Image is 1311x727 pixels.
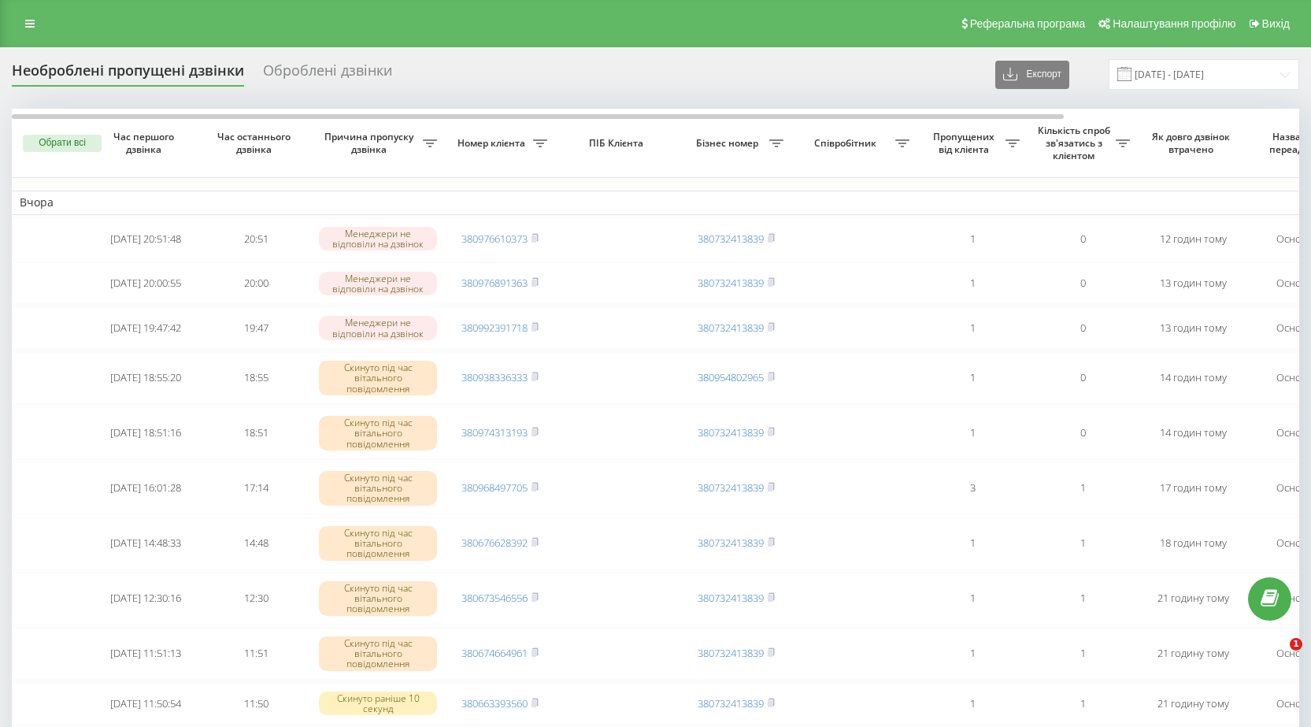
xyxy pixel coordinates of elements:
[689,137,769,150] span: Бізнес номер
[23,135,102,152] button: Обрати всі
[91,462,201,514] td: [DATE] 16:01:28
[1028,262,1138,304] td: 0
[995,61,1069,89] button: Експорт
[698,480,764,495] a: 380732413839
[1138,462,1248,514] td: 17 годин тому
[917,307,1028,349] td: 1
[91,683,201,725] td: [DATE] 11:50:54
[461,591,528,605] a: 380673546556
[1028,462,1138,514] td: 1
[698,425,764,440] a: 380732413839
[917,462,1028,514] td: 3
[917,628,1028,680] td: 1
[698,591,764,605] a: 380732413839
[1138,262,1248,304] td: 13 годин тому
[1262,17,1290,30] span: Вихід
[201,462,311,514] td: 17:14
[91,628,201,680] td: [DATE] 11:51:13
[201,573,311,625] td: 12:30
[917,262,1028,304] td: 1
[1290,638,1302,651] span: 1
[319,581,437,616] div: Скинуто під час вітального повідомлення
[91,218,201,260] td: [DATE] 20:51:48
[925,131,1005,155] span: Пропущених від клієнта
[1028,352,1138,404] td: 0
[1138,407,1248,459] td: 14 годин тому
[319,416,437,451] div: Скинуто під час вітального повідомлення
[461,696,528,710] a: 380663393560
[453,137,533,150] span: Номер клієнта
[91,262,201,304] td: [DATE] 20:00:55
[568,137,668,150] span: ПІБ Клієнта
[91,407,201,459] td: [DATE] 18:51:16
[201,218,311,260] td: 20:51
[319,316,437,339] div: Менеджери не відповіли на дзвінок
[201,352,311,404] td: 18:55
[1138,683,1248,725] td: 21 годину тому
[917,517,1028,569] td: 1
[1138,517,1248,569] td: 18 годин тому
[799,137,895,150] span: Співробітник
[1138,352,1248,404] td: 14 годин тому
[698,536,764,550] a: 380732413839
[91,352,201,404] td: [DATE] 18:55:20
[461,276,528,290] a: 380976891363
[319,272,437,295] div: Менеджери не відповіли на дзвінок
[319,227,437,250] div: Менеджери не відповіли на дзвінок
[319,636,437,671] div: Скинуто під час вітального повідомлення
[1150,131,1235,155] span: Як довго дзвінок втрачено
[970,17,1086,30] span: Реферальна програма
[263,62,392,87] div: Оброблені дзвінки
[12,62,244,87] div: Необроблені пропущені дзвінки
[1028,573,1138,625] td: 1
[1138,307,1248,349] td: 13 годин тому
[1257,638,1295,676] iframe: Intercom live chat
[91,307,201,349] td: [DATE] 19:47:42
[1028,407,1138,459] td: 0
[461,536,528,550] a: 380676628392
[698,696,764,710] a: 380732413839
[917,683,1028,725] td: 1
[91,573,201,625] td: [DATE] 12:30:16
[461,646,528,660] a: 380674664961
[201,517,311,569] td: 14:48
[1138,573,1248,625] td: 21 годину тому
[213,131,298,155] span: Час останнього дзвінка
[698,646,764,660] a: 380732413839
[698,276,764,290] a: 380732413839
[1028,683,1138,725] td: 1
[91,517,201,569] td: [DATE] 14:48:33
[698,232,764,246] a: 380732413839
[917,352,1028,404] td: 1
[319,692,437,715] div: Скинуто раніше 10 секунд
[917,218,1028,260] td: 1
[201,307,311,349] td: 19:47
[1138,218,1248,260] td: 12 годин тому
[201,407,311,459] td: 18:51
[917,407,1028,459] td: 1
[319,471,437,506] div: Скинуто під час вітального повідомлення
[461,370,528,384] a: 380938336333
[319,131,423,155] span: Причина пропуску дзвінка
[103,131,188,155] span: Час першого дзвінка
[201,628,311,680] td: 11:51
[319,526,437,561] div: Скинуто під час вітального повідомлення
[1028,218,1138,260] td: 0
[201,683,311,725] td: 11:50
[1028,307,1138,349] td: 0
[1035,124,1116,161] span: Кількість спроб зв'язатись з клієнтом
[461,425,528,440] a: 380974313193
[1028,517,1138,569] td: 1
[319,361,437,395] div: Скинуто під час вітального повідомлення
[917,573,1028,625] td: 1
[201,262,311,304] td: 20:00
[698,321,764,335] a: 380732413839
[461,321,528,335] a: 380992391718
[461,480,528,495] a: 380968497705
[1113,17,1235,30] span: Налаштування профілю
[461,232,528,246] a: 380976610373
[1028,628,1138,680] td: 1
[1138,628,1248,680] td: 21 годину тому
[698,370,764,384] a: 380954802965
